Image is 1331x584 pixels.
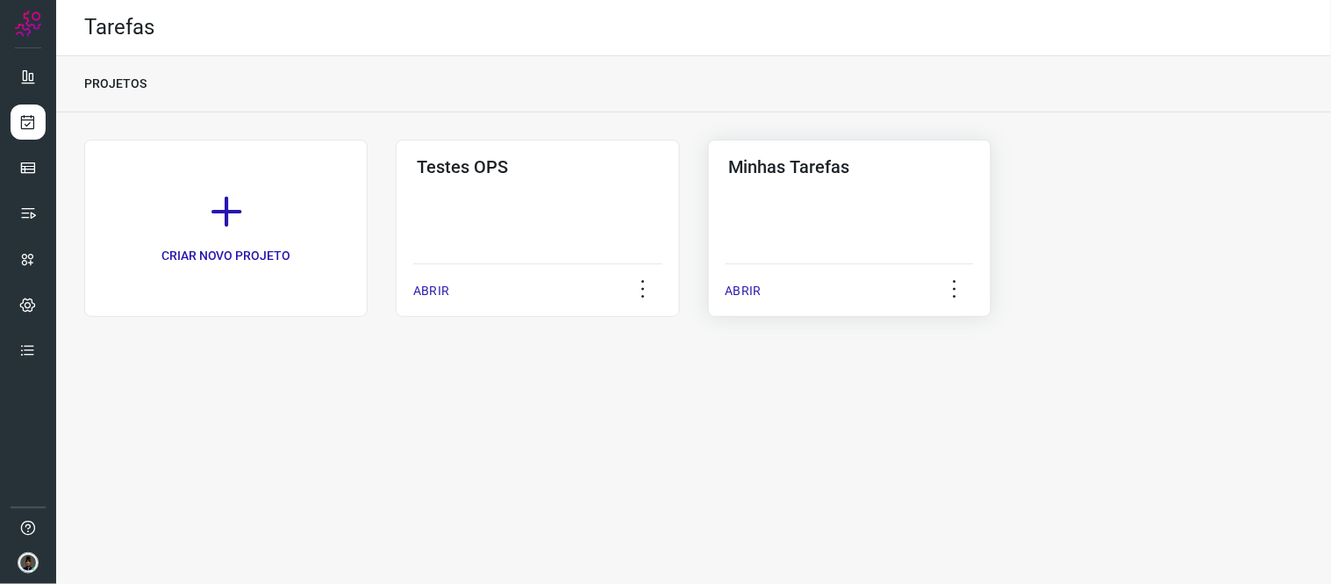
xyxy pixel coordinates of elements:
[413,282,449,300] p: ABRIR
[729,156,970,177] h3: Minhas Tarefas
[161,247,291,265] p: CRIAR NOVO PROJETO
[84,15,154,40] h2: Tarefas
[18,552,39,573] img: d44150f10045ac5288e451a80f22ca79.png
[15,11,41,37] img: Logo
[84,75,147,93] p: PROJETOS
[726,282,762,300] p: ABRIR
[417,156,658,177] h3: Testes OPS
